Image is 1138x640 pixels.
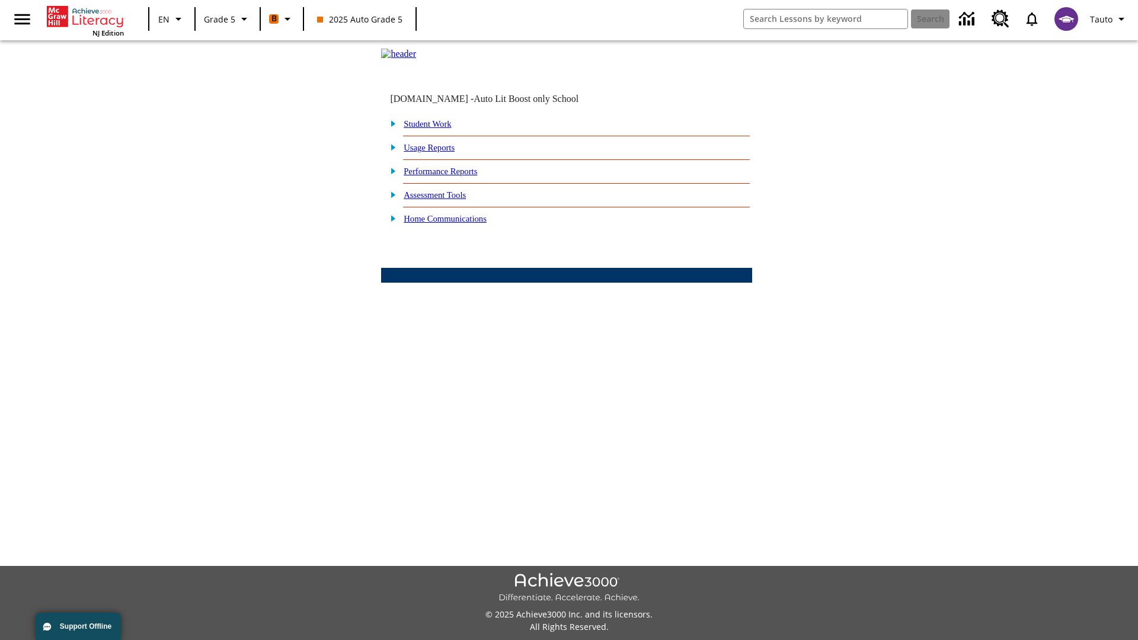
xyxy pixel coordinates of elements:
[984,3,1016,35] a: Resource Center, Will open in new tab
[1085,8,1133,30] button: Profile/Settings
[384,165,397,176] img: plus.gif
[1090,13,1113,25] span: Tauto
[5,2,40,37] button: Open side menu
[317,13,402,25] span: 2025 Auto Grade 5
[498,573,640,603] img: Achieve3000 Differentiate Accelerate Achieve
[1054,7,1078,31] img: avatar image
[271,11,277,26] span: B
[404,167,477,176] a: Performance Reports
[1016,4,1047,34] a: Notifications
[60,622,111,631] span: Support Offline
[153,8,191,30] button: Language: EN, Select a language
[384,189,397,200] img: plus.gif
[404,214,487,223] a: Home Communications
[264,8,299,30] button: Boost Class color is orange. Change class color
[404,143,455,152] a: Usage Reports
[390,94,608,104] td: [DOMAIN_NAME] -
[384,213,397,223] img: plus.gif
[474,94,578,104] nobr: Auto Lit Boost only School
[199,8,256,30] button: Grade: Grade 5, Select a grade
[744,9,907,28] input: search field
[384,118,397,129] img: plus.gif
[92,28,124,37] span: NJ Edition
[384,142,397,152] img: plus.gif
[381,49,416,59] img: header
[36,613,121,640] button: Support Offline
[204,13,235,25] span: Grade 5
[158,13,170,25] span: EN
[1047,4,1085,34] button: Select a new avatar
[952,3,984,36] a: Data Center
[404,190,466,200] a: Assessment Tools
[47,4,124,37] div: Home
[404,119,451,129] a: Student Work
